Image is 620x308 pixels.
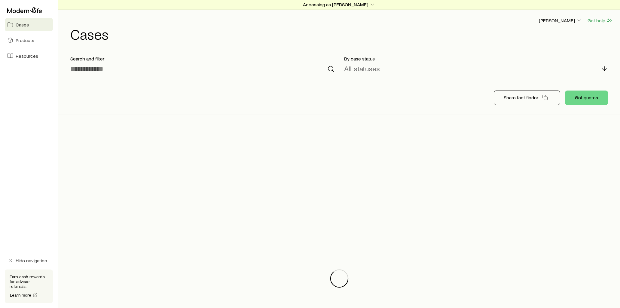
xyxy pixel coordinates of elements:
span: Hide navigation [16,257,47,263]
a: Cases [5,18,53,31]
p: Earn cash rewards for advisor referrals. [10,274,48,289]
button: [PERSON_NAME] [539,17,582,24]
p: Accessing as [PERSON_NAME] [303,2,375,8]
button: Hide navigation [5,254,53,267]
button: Share fact finder [494,91,560,105]
h1: Cases [70,27,613,41]
a: Products [5,34,53,47]
p: [PERSON_NAME] [539,17,582,23]
div: Earn cash rewards for advisor referrals.Learn more [5,269,53,303]
span: Learn more [10,293,32,297]
a: Resources [5,49,53,63]
p: All statuses [344,64,380,73]
span: Products [16,37,34,43]
p: Share fact finder [504,94,538,100]
p: Search and filter [70,56,334,62]
span: Cases [16,22,29,28]
span: Resources [16,53,38,59]
p: By case status [344,56,608,62]
button: Get help [587,17,613,24]
button: Get quotes [565,91,608,105]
